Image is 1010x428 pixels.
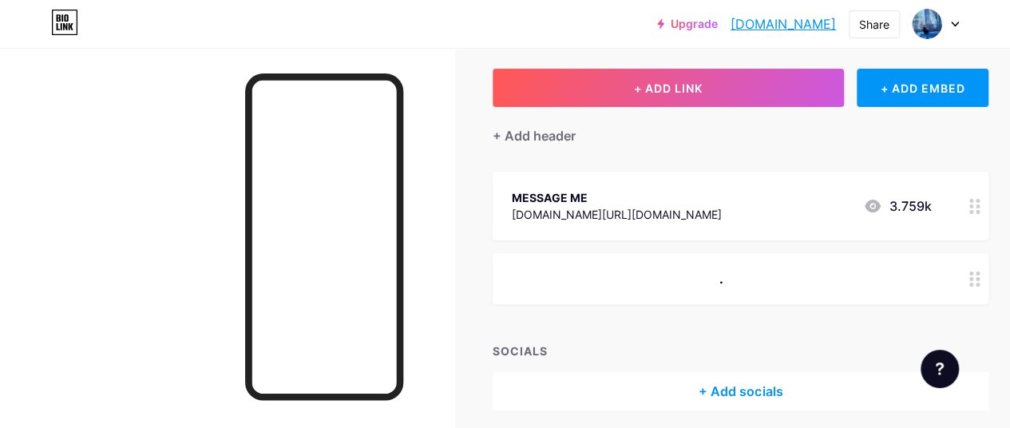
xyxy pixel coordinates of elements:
[634,81,703,95] span: + ADD LINK
[512,189,722,206] div: MESSAGE ME
[493,126,576,145] div: + Add header
[912,9,942,39] img: merrymae
[857,69,988,107] div: + ADD EMBED
[493,372,988,410] div: + Add socials
[657,18,718,30] a: Upgrade
[859,16,889,33] div: Share
[512,269,931,288] div: .
[493,69,844,107] button: + ADD LINK
[731,14,836,34] a: [DOMAIN_NAME]
[512,206,722,223] div: [DOMAIN_NAME][URL][DOMAIN_NAME]
[493,343,988,359] div: SOCIALS
[863,196,931,216] div: 3.759k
